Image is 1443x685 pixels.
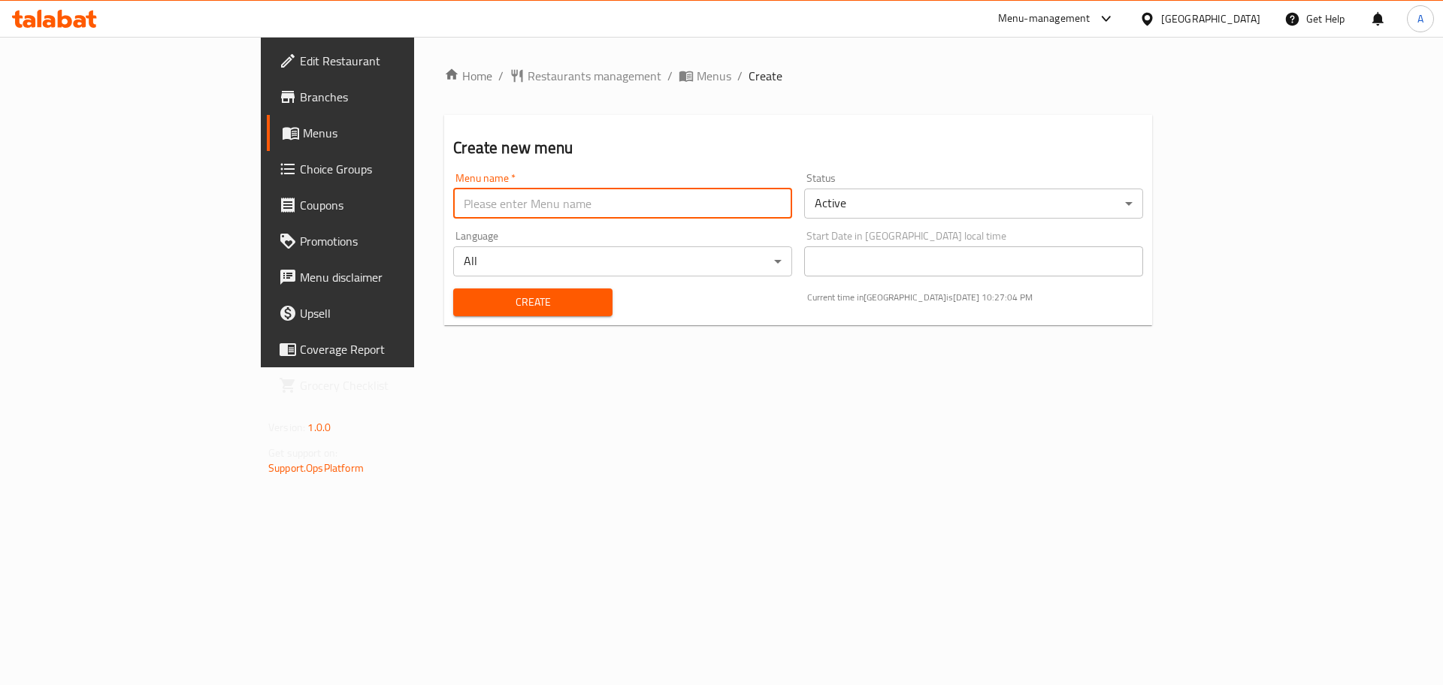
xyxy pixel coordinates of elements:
li: / [737,67,743,85]
a: Choice Groups [267,151,502,187]
span: Menus [303,124,490,142]
span: Promotions [300,232,490,250]
button: Create [453,288,612,316]
nav: breadcrumb [444,67,1152,85]
div: All [453,246,792,276]
span: Restaurants management [528,67,661,85]
span: Choice Groups [300,160,490,178]
span: Edit Restaurant [300,52,490,70]
a: Grocery Checklist [267,367,502,403]
a: Promotions [267,223,502,259]
a: Branches [267,79,502,115]
span: Upsell [300,304,490,322]
a: Support.OpsPlatform [268,458,364,478]
span: Grocery Checklist [300,376,490,394]
div: Menu-management [998,10,1091,28]
span: Coupons [300,196,490,214]
a: Menus [679,67,731,85]
li: / [667,67,673,85]
span: A [1417,11,1423,27]
span: Menus [697,67,731,85]
span: 1.0.0 [307,418,331,437]
a: Edit Restaurant [267,43,502,79]
a: Coverage Report [267,331,502,367]
a: Upsell [267,295,502,331]
a: Coupons [267,187,502,223]
input: Please enter Menu name [453,189,792,219]
div: Active [804,189,1143,219]
div: [GEOGRAPHIC_DATA] [1161,11,1260,27]
a: Menu disclaimer [267,259,502,295]
span: Get support on: [268,443,337,463]
span: Version: [268,418,305,437]
span: Create [465,293,600,312]
p: Current time in [GEOGRAPHIC_DATA] is [DATE] 10:27:04 PM [807,291,1143,304]
a: Restaurants management [510,67,661,85]
span: Branches [300,88,490,106]
h2: Create new menu [453,137,1143,159]
span: Coverage Report [300,340,490,358]
span: Menu disclaimer [300,268,490,286]
span: Create [749,67,782,85]
a: Menus [267,115,502,151]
